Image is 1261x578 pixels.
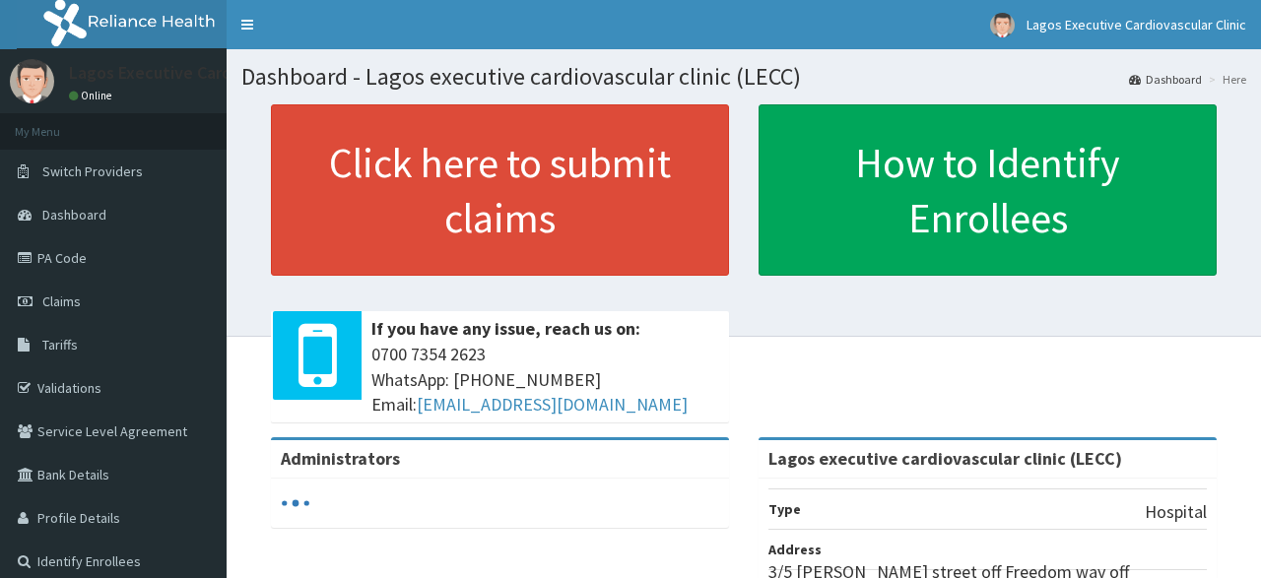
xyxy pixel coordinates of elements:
[10,59,54,103] img: User Image
[42,292,81,310] span: Claims
[990,13,1015,37] img: User Image
[69,89,116,102] a: Online
[417,393,688,416] a: [EMAIL_ADDRESS][DOMAIN_NAME]
[271,104,729,276] a: Click here to submit claims
[1027,16,1246,33] span: Lagos Executive Cardiovascular Clinic
[768,541,822,558] b: Address
[768,500,801,518] b: Type
[42,162,143,180] span: Switch Providers
[69,64,354,82] p: Lagos Executive Cardiovascular Clinic
[371,342,719,417] span: 0700 7354 2623 WhatsApp: [PHONE_NUMBER] Email:
[759,104,1217,276] a: How to Identify Enrollees
[281,447,400,470] b: Administrators
[42,206,106,224] span: Dashboard
[1204,71,1246,88] li: Here
[371,317,640,340] b: If you have any issue, reach us on:
[1145,499,1207,525] p: Hospital
[241,64,1246,90] h1: Dashboard - Lagos executive cardiovascular clinic (LECC)
[1129,71,1202,88] a: Dashboard
[768,447,1122,470] strong: Lagos executive cardiovascular clinic (LECC)
[42,336,78,353] span: Tariffs
[281,488,310,518] svg: audio-loading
